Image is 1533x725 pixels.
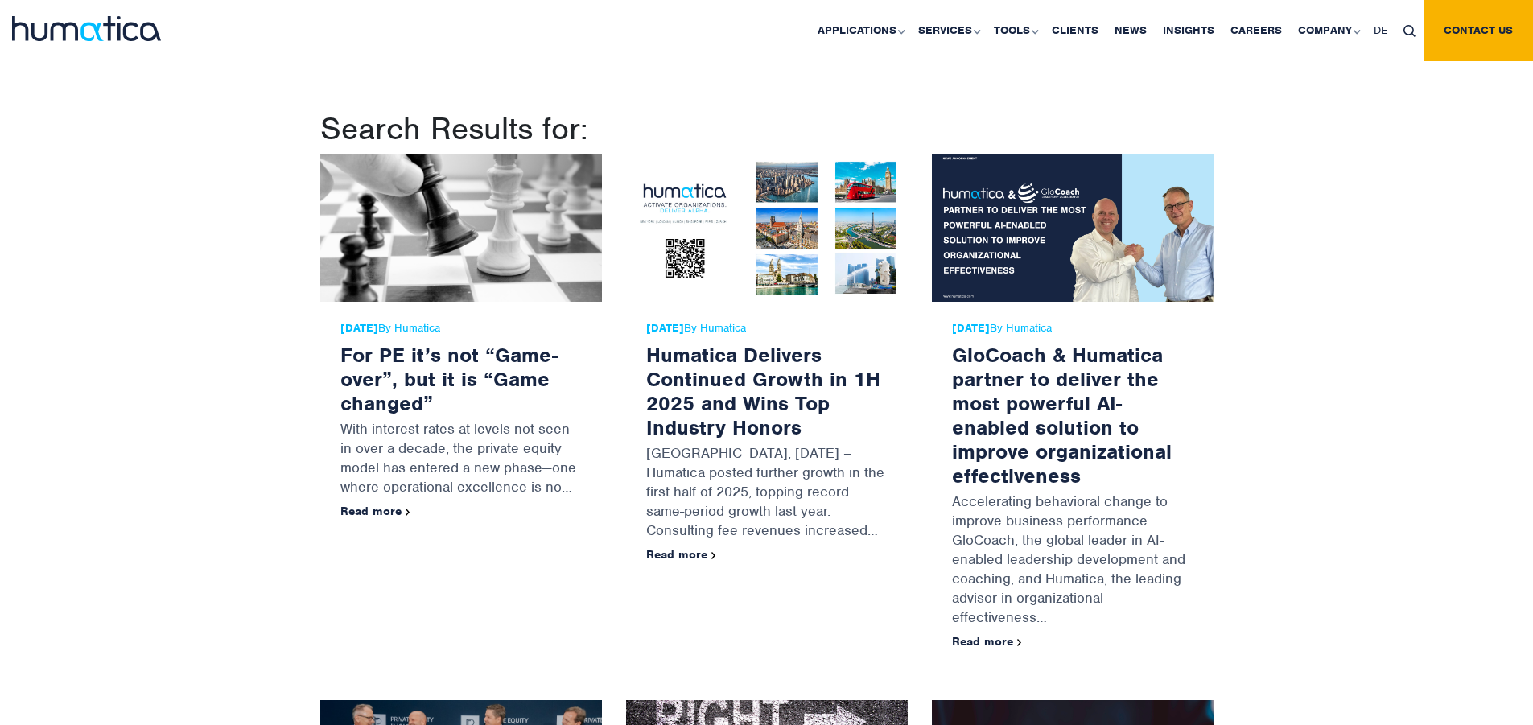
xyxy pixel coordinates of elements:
[646,321,684,335] strong: [DATE]
[1403,25,1416,37] img: search_icon
[340,321,378,335] strong: [DATE]
[932,154,1214,302] img: GloCoach & Humatica partner to deliver the most powerful AI-enabled solution to improve organizat...
[340,322,582,335] span: By Humatica
[1017,639,1022,646] img: arrowicon
[340,504,410,518] a: Read more
[952,321,990,335] strong: [DATE]
[646,547,716,562] a: Read more
[626,154,908,302] img: Humatica Delivers Continued Growth in 1H 2025 and Wins Top Industry Honors
[320,154,602,302] img: For PE it’s not “Game-over”, but it is “Game changed”
[340,342,558,416] a: For PE it’s not “Game-over”, but it is “Game changed”
[320,109,1214,148] h1: Search Results for:
[952,342,1172,488] a: GloCoach & Humatica partner to deliver the most powerful AI-enabled solution to improve organizat...
[952,488,1193,635] p: Accelerating behavioral change to improve business performance GloCoach, the global leader in AI-...
[952,322,1193,335] span: By Humatica
[646,322,888,335] span: By Humatica
[711,552,716,559] img: arrowicon
[12,16,161,41] img: logo
[406,509,410,516] img: arrowicon
[646,342,880,440] a: Humatica Delivers Continued Growth in 1H 2025 and Wins Top Industry Honors
[952,634,1022,649] a: Read more
[646,439,888,548] p: [GEOGRAPHIC_DATA], [DATE] – Humatica posted further growth in the first half of 2025, topping rec...
[1374,23,1387,37] span: DE
[340,415,582,505] p: With interest rates at levels not seen in over a decade, the private equity model has entered a n...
